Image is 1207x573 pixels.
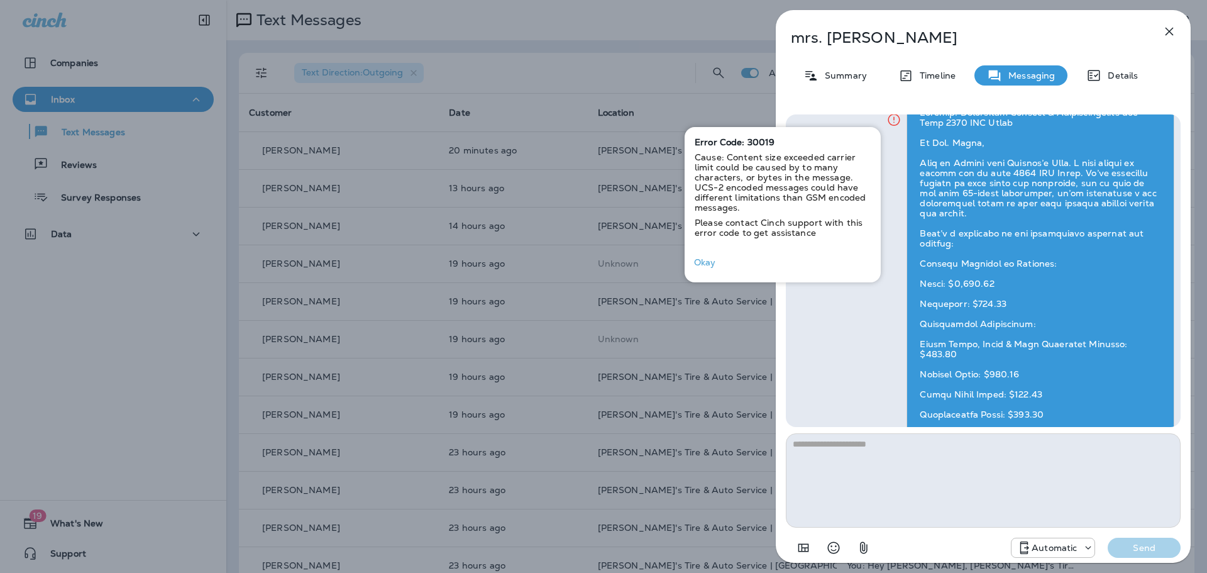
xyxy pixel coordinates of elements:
p: mrs. [PERSON_NAME] [791,29,1134,47]
div: Cause: Content size exceeded carrier limit could be caused by to many characters, or bytes in the... [685,152,881,213]
button: Add in a premade template [791,535,816,560]
p: Error Code: 30019 [695,137,871,147]
p: Details [1101,70,1138,81]
button: Click for more info [881,107,907,133]
p: Messaging [1002,70,1055,81]
button: Select an emoji [821,535,846,560]
p: Automatic [1032,543,1077,553]
button: Okay [685,253,725,272]
p: Summary [818,70,867,81]
p: Timeline [913,70,956,81]
div: Please contact Cinch support with this error code to get assistance [685,218,881,238]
